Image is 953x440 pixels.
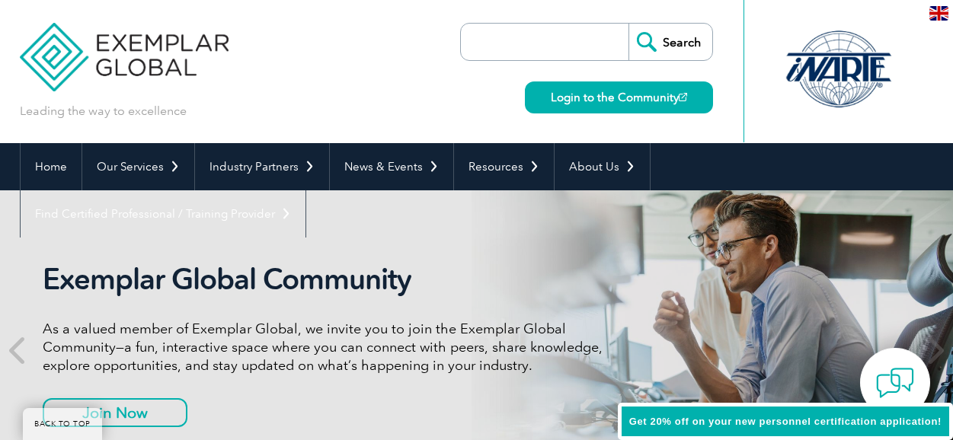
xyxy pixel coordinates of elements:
[330,143,453,190] a: News & Events
[20,103,187,120] p: Leading the way to excellence
[628,24,712,60] input: Search
[629,416,942,427] span: Get 20% off on your new personnel certification application!
[929,6,948,21] img: en
[43,398,187,427] a: Join Now
[82,143,194,190] a: Our Services
[525,81,713,113] a: Login to the Community
[43,320,614,375] p: As a valued member of Exemplar Global, we invite you to join the Exemplar Global Community—a fun,...
[21,143,82,190] a: Home
[555,143,650,190] a: About Us
[679,93,687,101] img: open_square.png
[454,143,554,190] a: Resources
[195,143,329,190] a: Industry Partners
[43,262,614,297] h2: Exemplar Global Community
[21,190,305,238] a: Find Certified Professional / Training Provider
[876,364,914,402] img: contact-chat.png
[23,408,102,440] a: BACK TO TOP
